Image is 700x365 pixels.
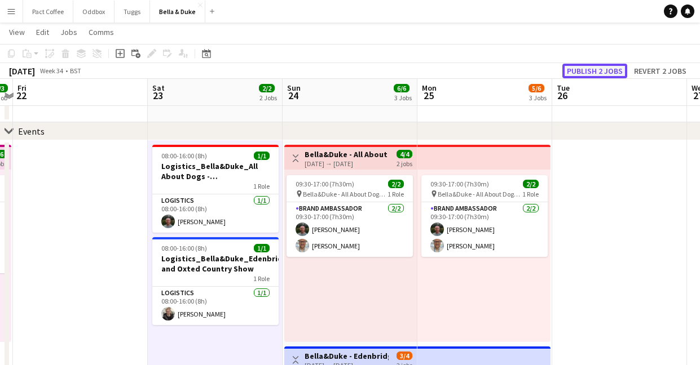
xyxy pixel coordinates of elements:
span: 09:30-17:00 (7h30m) [296,180,354,188]
span: 1 Role [253,274,270,283]
span: Week 34 [37,66,65,75]
span: Sat [152,83,165,93]
span: Jobs [60,27,77,37]
span: 1 Role [522,190,539,198]
h3: Bella&Duke - Edenbridge and Oxted Country Show [305,351,389,361]
app-job-card: 09:30-17:00 (7h30m)2/2 Bella&Duke - All About Dogs - [GEOGRAPHIC_DATA]1 RoleBrand Ambassador2/209... [287,175,413,257]
span: 2/2 [523,180,539,188]
div: 3 Jobs [394,94,412,102]
span: 22 [16,89,27,102]
button: Bella & Duke [150,1,205,23]
div: 3 Jobs [529,94,547,102]
a: Edit [32,25,54,39]
span: Mon [422,83,437,93]
app-card-role: Brand Ambassador2/209:30-17:00 (7h30m)[PERSON_NAME][PERSON_NAME] [421,202,548,257]
span: 2/2 [259,84,275,92]
span: 1 Role [253,182,270,190]
span: 24 [285,89,301,102]
span: View [9,27,25,37]
span: 3/4 [397,351,412,360]
span: Edit [36,27,49,37]
span: 2/2 [388,180,404,188]
a: Comms [84,25,118,39]
h3: Logistics_Bella&Duke_All About Dogs - [GEOGRAPHIC_DATA] [152,161,279,181]
div: [DATE] → [DATE] [305,159,389,168]
button: Pact Coffee [23,1,73,23]
button: Oddbox [73,1,115,23]
div: [DATE] [9,65,35,77]
span: Bella&Duke - All About Dogs - [GEOGRAPHIC_DATA] [438,190,522,198]
span: 1/1 [254,244,270,252]
h3: Logistics_Bella&Duke_Edenbridge and Oxted Country Show [152,253,279,274]
span: Bella&Duke - All About Dogs - [GEOGRAPHIC_DATA] [303,190,388,198]
div: Events [18,126,45,137]
a: Jobs [56,25,82,39]
span: 26 [555,89,570,102]
app-card-role: Brand Ambassador2/209:30-17:00 (7h30m)[PERSON_NAME][PERSON_NAME] [287,202,413,257]
div: 2 jobs [397,158,412,168]
span: 23 [151,89,165,102]
button: Publish 2 jobs [562,64,627,78]
app-job-card: 08:00-16:00 (8h)1/1Logistics_Bella&Duke_Edenbridge and Oxted Country Show1 RoleLogistics1/108:00-... [152,237,279,325]
button: Revert 2 jobs [629,64,691,78]
button: Tuggs [115,1,150,23]
app-job-card: 09:30-17:00 (7h30m)2/2 Bella&Duke - All About Dogs - [GEOGRAPHIC_DATA]1 RoleBrand Ambassador2/209... [421,175,548,257]
span: 5/6 [529,84,544,92]
span: Tue [557,83,570,93]
a: View [5,25,29,39]
span: 4/4 [397,150,412,158]
h3: Bella&Duke - All About Dogs - [GEOGRAPHIC_DATA] [305,149,389,159]
app-job-card: 08:00-16:00 (8h)1/1Logistics_Bella&Duke_All About Dogs - [GEOGRAPHIC_DATA]1 RoleLogistics1/108:00... [152,145,279,233]
span: 1 Role [388,190,404,198]
span: Sun [287,83,301,93]
span: Comms [89,27,114,37]
span: 08:00-16:00 (8h) [161,152,207,160]
div: 2 Jobs [259,94,277,102]
div: BST [70,66,81,75]
span: 6/6 [394,84,410,92]
app-card-role: Logistics1/108:00-16:00 (8h)[PERSON_NAME] [152,194,279,233]
span: 08:00-16:00 (8h) [161,244,207,252]
app-card-role: Logistics1/108:00-16:00 (8h)[PERSON_NAME] [152,287,279,325]
span: 09:30-17:00 (7h30m) [430,180,489,188]
span: Fri [17,83,27,93]
span: 25 [420,89,437,102]
span: 1/1 [254,152,270,160]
